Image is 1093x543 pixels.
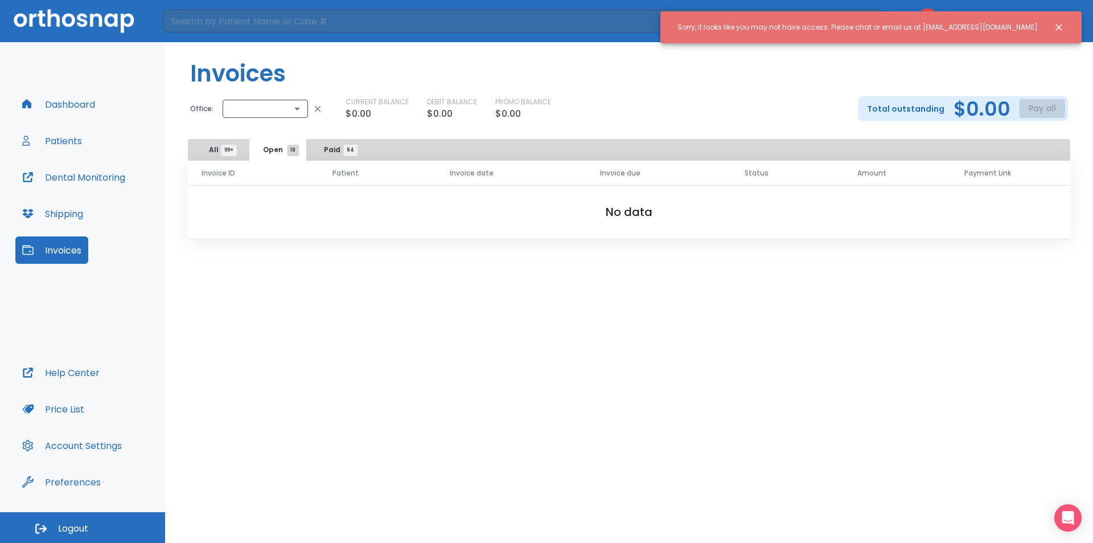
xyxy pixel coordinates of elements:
p: DEBIT BALANCE [427,97,477,107]
div: Open Intercom Messenger [1054,504,1082,532]
div: Tooltip anchor [98,477,109,487]
span: 99+ [221,145,237,156]
img: Orthosnap [14,9,134,32]
p: PROMO BALANCE [495,97,551,107]
span: All [209,145,229,155]
p: $0.00 [495,107,521,121]
span: Amount [857,168,886,178]
input: Search by Patient Name or Case # [163,10,865,32]
p: CURRENT BALANCE [346,97,409,107]
button: Patients [15,127,89,154]
button: Price List [15,395,91,423]
button: Dental Monitoring [15,164,132,191]
div: tabs [190,139,368,161]
span: Open [263,145,293,155]
h2: $0.00 [954,100,1010,117]
span: Invoice date [450,168,494,178]
span: Paid [324,145,351,155]
button: Dashboard [15,91,102,118]
span: Status [745,168,769,178]
h2: No data [206,203,1052,221]
div: ​ [223,97,308,120]
p: Total outstanding [867,102,944,116]
span: 18 [287,145,299,156]
p: $0.00 [427,107,453,121]
button: Shipping [15,200,90,227]
span: Invoice ID [202,168,235,178]
p: Office: [190,104,213,114]
button: Preferences [15,468,108,496]
p: $0.00 [346,107,371,121]
button: Account Settings [15,432,129,459]
div: Sorry, it looks like you may not have access. Please chat or email us at [EMAIL_ADDRESS][DOMAIN_N... [677,18,1039,37]
span: Payment Link [964,168,1011,178]
span: Logout [58,522,88,535]
span: Invoice due [600,168,640,178]
span: Patient [332,168,359,178]
span: 84 [343,145,358,156]
h1: Invoices [190,56,286,91]
button: Close notification [1049,17,1069,38]
button: Help Center [15,359,106,386]
button: Invoices [15,236,88,264]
